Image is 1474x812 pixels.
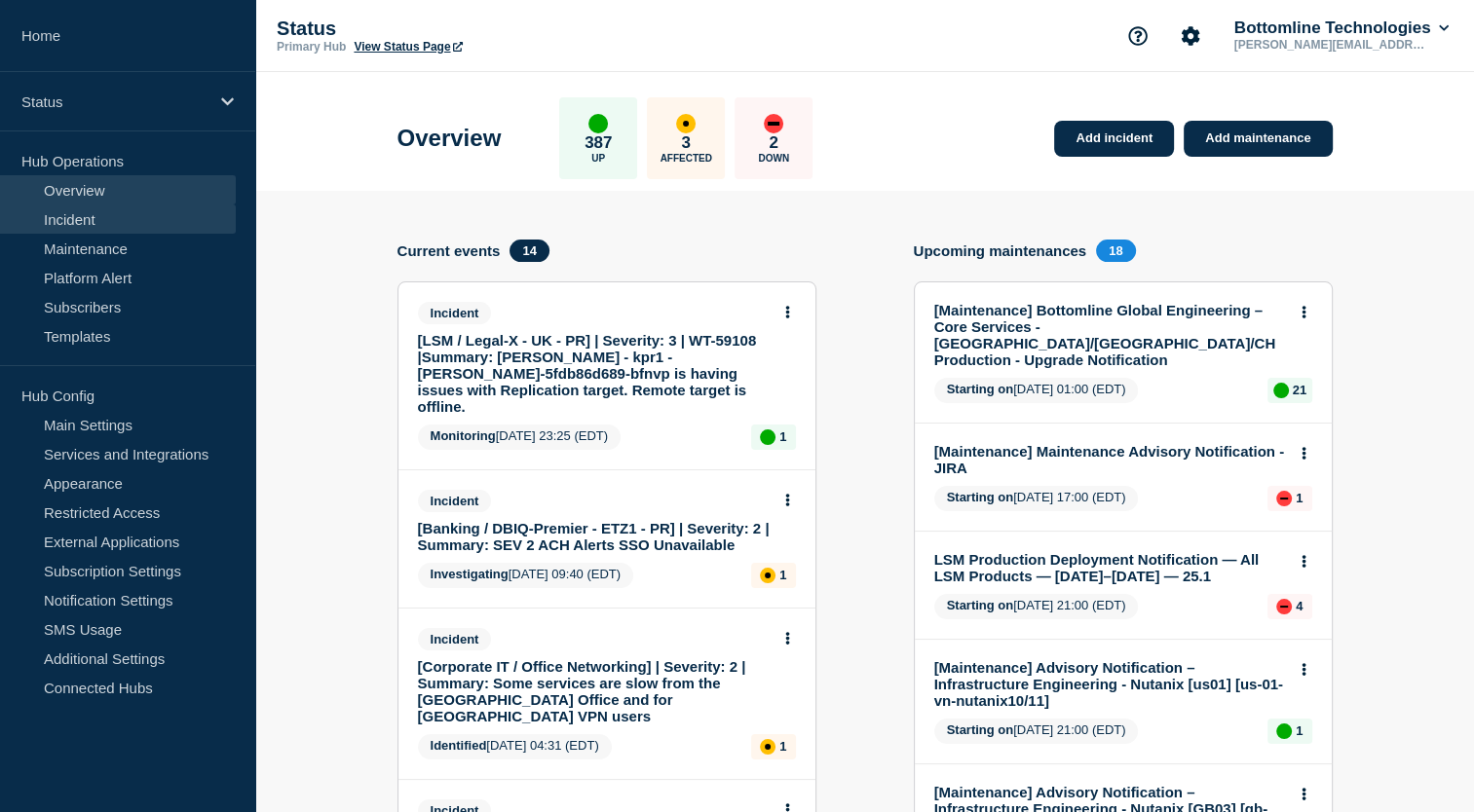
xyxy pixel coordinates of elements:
[934,302,1286,368] a: [Maintenance] Bottomline Global Engineering – Core Services - [GEOGRAPHIC_DATA]/[GEOGRAPHIC_DATA]...
[397,242,501,259] h4: Current events
[431,738,487,753] span: Identified
[418,490,492,512] span: Incident
[418,628,492,650] span: Incident
[934,594,1139,619] span: [DATE] 21:00 (EDT)
[779,739,786,754] p: 1
[1273,383,1289,398] div: up
[1230,38,1433,52] p: [PERSON_NAME][EMAIL_ADDRESS][DOMAIN_NAME]
[418,302,492,324] span: Incident
[1117,16,1158,56] button: Support
[760,429,775,445] div: up
[914,242,1087,259] h4: Upcoming maintenances
[1296,723,1303,738] p: 1
[431,567,509,581] span: Investigating
[354,40,462,54] a: View Status Page
[934,486,1139,511] span: [DATE] 17:00 (EDT)
[397,125,502,152] h1: Overview
[947,598,1014,612] span: Starting on
[1296,599,1303,613] p: 4
[510,240,548,262] span: 14
[760,568,775,583] div: affected
[418,658,770,724] a: [Corporate IT / Office Networking] | Severity: 2 | Summary: Some services are slow from the [GEOG...
[947,722,1014,737] span: Starting on
[588,114,608,133] div: up
[418,563,634,588] span: [DATE] 09:40 (EDT)
[1276,599,1292,614] div: down
[760,739,775,755] div: affected
[779,429,786,444] p: 1
[1230,18,1453,38] button: Bottomline Technologies
[770,133,778,153] p: 2
[431,428,496,443] span: Monitoring
[779,568,786,582] p: 1
[764,114,783,133] div: down
[934,659,1286,709] a: [Maintenance] Advisory Notification – Infrastructure Engineering - Nutanix [us01] [us-01-vn-nutan...
[418,424,622,450] span: [DATE] 23:25 (EDT)
[1276,491,1292,506] div: down
[1184,121,1332,157] a: Add maintenance
[661,153,712,164] p: Affected
[1170,16,1211,56] button: Account settings
[277,18,666,40] p: Status
[934,551,1286,584] a: LSM Production Deployment Notification — All LSM Products — [DATE]–[DATE] — 25.1
[1293,383,1306,397] p: 21
[1054,121,1174,157] a: Add incident
[591,153,605,164] p: Up
[1296,491,1303,505] p: 1
[934,443,1286,476] a: [Maintenance] Maintenance Advisory Notification - JIRA
[418,332,770,415] a: [LSM / Legal-X - UK - PR] | Severity: 3 | WT-59108 |Summary: [PERSON_NAME] - kpr1 - [PERSON_NAME]...
[947,490,1014,504] span: Starting on
[758,153,789,164] p: Down
[682,133,691,153] p: 3
[585,133,612,153] p: 387
[277,40,346,54] p: Primary Hub
[676,114,696,133] div: affected
[418,520,770,553] a: [Banking / DBIQ-Premier - ETZ1 - PR] | Severity: 2 | Summary: SEV 2 ACH Alerts SSO Unavailable
[1276,723,1292,739] div: up
[934,378,1139,403] span: [DATE] 01:00 (EDT)
[947,382,1014,396] span: Starting on
[21,93,208,110] p: Status
[418,734,612,759] span: [DATE] 04:31 (EDT)
[1096,240,1135,262] span: 18
[934,719,1139,744] span: [DATE] 21:00 (EDT)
